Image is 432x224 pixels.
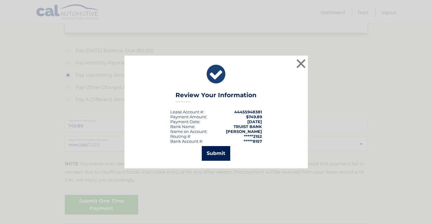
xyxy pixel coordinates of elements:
[170,119,199,124] span: Payment Date
[234,109,262,114] strong: 44455948381
[247,119,262,124] span: [DATE]
[226,129,262,134] strong: [PERSON_NAME]
[246,114,262,119] span: $749.89
[295,57,307,70] button: ×
[170,139,203,144] div: Bank Account #:
[170,124,195,129] div: Bank Name:
[170,119,200,124] div: :
[234,124,262,129] strong: TRUIST BANK
[175,91,257,102] h3: Review Your Information
[170,129,207,134] div: Name on Account:
[170,134,191,139] div: Routing #:
[170,109,204,114] div: Lease Account #:
[202,146,230,161] button: Submit
[170,114,207,119] div: Payment Amount:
